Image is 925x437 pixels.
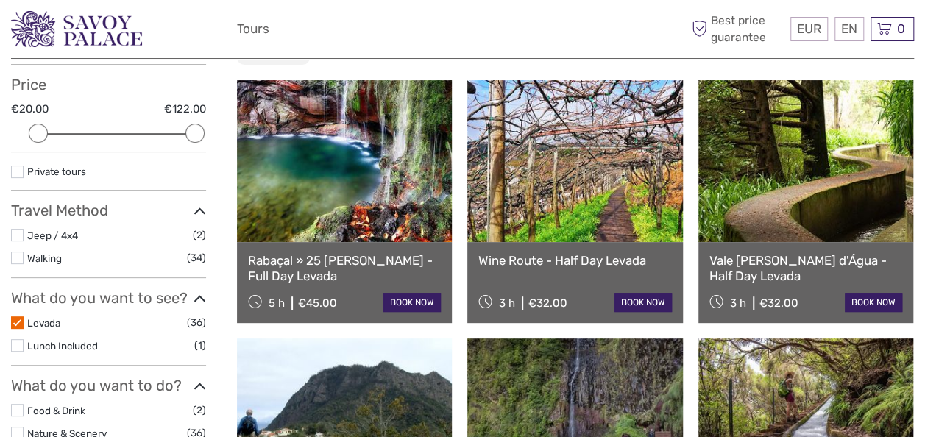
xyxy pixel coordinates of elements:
span: (1) [194,337,206,354]
h3: Price [11,76,206,93]
a: Food & Drink [27,405,85,416]
div: EN [834,17,864,41]
a: Private tours [27,166,86,177]
span: EUR [797,21,821,36]
a: book now [845,293,902,312]
label: €122.00 [164,102,206,117]
a: book now [614,293,672,312]
span: 3 h [499,296,515,310]
span: 3 h [730,296,746,310]
span: (34) [187,249,206,266]
a: Jeep / 4x4 [27,230,78,241]
a: Lunch Included [27,340,98,352]
span: 0 [895,21,907,36]
span: (2) [193,227,206,244]
span: (36) [187,314,206,331]
span: (2) [193,402,206,419]
a: Levada [27,317,60,329]
div: €32.00 [528,296,567,310]
div: €32.00 [759,296,798,310]
a: book now [383,293,441,312]
span: Best price guarantee [688,13,787,45]
img: 3279-876b4492-ee62-4c61-8ef8-acb0a8f63b96_logo_small.png [11,11,142,47]
a: Rabaçal » 25 [PERSON_NAME] - Full Day Levada [248,253,441,283]
a: Vale [PERSON_NAME] d'Água - Half Day Levada [709,253,902,283]
a: Tours [237,18,269,40]
a: Walking [27,252,62,264]
a: Wine Route - Half Day Levada [478,253,671,268]
button: Open LiveChat chat widget [169,23,187,40]
div: €45.00 [298,296,337,310]
span: 5 h [269,296,285,310]
h3: Travel Method [11,202,206,219]
h3: What do you want to do? [11,377,206,394]
p: We're away right now. Please check back later! [21,26,166,38]
label: €20.00 [11,102,49,117]
h3: What do you want to see? [11,289,206,307]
